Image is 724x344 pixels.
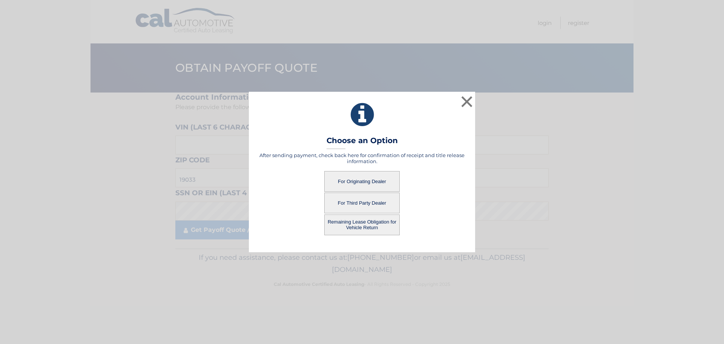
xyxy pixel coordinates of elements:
button: For Originating Dealer [324,171,400,192]
h3: Choose an Option [327,136,398,149]
h5: After sending payment, check back here for confirmation of receipt and title release information. [258,152,466,164]
button: Remaining Lease Obligation for Vehicle Return [324,214,400,235]
button: For Third Party Dealer [324,193,400,213]
button: × [459,94,474,109]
